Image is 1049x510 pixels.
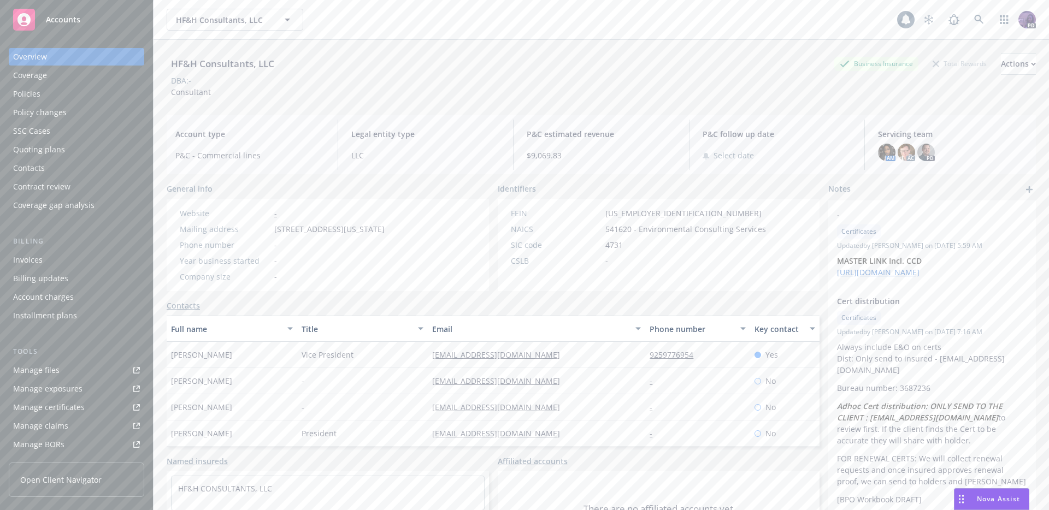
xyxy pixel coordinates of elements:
[13,141,65,158] div: Quoting plans
[828,183,851,196] span: Notes
[1001,54,1036,74] div: Actions
[180,207,270,219] div: Website
[13,122,50,140] div: SSC Cases
[274,223,385,235] span: [STREET_ADDRESS][US_STATE]
[9,251,144,269] a: Invoices
[171,401,232,413] span: [PERSON_NAME]
[302,375,304,387] span: -
[175,128,325,140] span: Account type
[9,380,144,398] a: Manage exposures
[750,316,820,342] button: Key contact
[167,9,303,31] button: HF&H Consultants, LLC
[302,349,353,360] span: Vice President
[9,67,144,84] a: Coverage
[1023,183,1036,196] a: add
[511,207,601,219] div: FEIN
[650,323,733,335] div: Phone number
[834,57,918,70] div: Business Insurance
[432,376,569,386] a: [EMAIL_ADDRESS][DOMAIN_NAME]
[9,399,144,416] a: Manage certificates
[605,223,766,235] span: 541620 - Environmental Consulting Services
[9,159,144,177] a: Contacts
[13,399,85,416] div: Manage certificates
[837,209,999,221] span: -
[650,402,661,412] a: -
[9,85,144,103] a: Policies
[13,159,45,177] div: Contacts
[13,380,82,398] div: Manage exposures
[432,402,569,412] a: [EMAIL_ADDRESS][DOMAIN_NAME]
[841,313,876,323] span: Certificates
[274,255,277,266] span: -
[765,428,776,439] span: No
[765,375,776,387] span: No
[167,57,279,71] div: HF&H Consultants, LLC
[527,150,676,161] span: $9,069.83
[837,327,1027,337] span: Updated by [PERSON_NAME] on [DATE] 7:16 AM
[650,349,702,360] a: 9259776954
[645,316,750,342] button: Phone number
[13,436,64,453] div: Manage BORs
[9,48,144,66] a: Overview
[527,128,676,140] span: P&C estimated revenue
[13,307,77,324] div: Installment plans
[511,255,601,266] div: CSLB
[605,255,608,266] span: -
[878,128,1027,140] span: Servicing team
[9,197,144,214] a: Coverage gap analysis
[605,207,762,219] span: [US_EMPLOYER_IDENTIFICATION_NUMBER]
[274,271,277,282] span: -
[178,483,272,494] a: HF&H CONSULTANTS, LLC
[918,9,940,31] a: Stop snowing
[9,141,144,158] a: Quoting plans
[302,401,304,413] span: -
[837,256,922,266] strong: MASTER LINK Incl. CCD
[180,271,270,282] div: Company size
[650,376,661,386] a: -
[837,382,1027,394] p: Bureau number: 3687236
[171,349,232,360] span: [PERSON_NAME]
[13,178,70,195] div: Contract review
[171,428,232,439] span: [PERSON_NAME]
[968,9,990,31] a: Search
[13,67,47,84] div: Coverage
[9,307,144,324] a: Installment plans
[828,200,1036,287] div: -CertificatesUpdatedby [PERSON_NAME] on [DATE] 5:59 AMMASTER LINK Incl. CCD [URL][DOMAIN_NAME]
[167,183,213,194] span: General info
[13,270,68,287] div: Billing updates
[9,4,144,35] a: Accounts
[171,375,232,387] span: [PERSON_NAME]
[511,239,601,251] div: SIC code
[765,401,776,413] span: No
[9,270,144,287] a: Billing updates
[171,75,191,86] div: DBA: -
[9,436,144,453] a: Manage BORs
[943,9,965,31] a: Report a Bug
[837,401,1005,423] em: Adhoc Cert distribution: ONLY SEND TO THE CLIENT : [EMAIL_ADDRESS][DOMAIN_NAME]
[13,85,40,103] div: Policies
[703,128,852,140] span: P&C follow up date
[13,417,68,435] div: Manage claims
[9,122,144,140] a: SSC Cases
[167,455,228,467] a: Named insureds
[351,150,500,161] span: LLC
[650,428,661,438] a: -
[171,323,281,335] div: Full name
[167,300,200,311] a: Contacts
[841,227,876,236] span: Certificates
[297,316,428,342] button: Title
[837,267,920,277] a: [URL][DOMAIN_NAME]
[20,474,102,485] span: Open Client Navigator
[175,150,325,161] span: P&C - Commercial lines
[302,323,411,335] div: Title
[9,288,144,306] a: Account charges
[9,104,144,121] a: Policy changes
[511,223,601,235] div: NAICS
[9,236,144,247] div: Billing
[302,428,337,439] span: President
[180,239,270,251] div: Phone number
[1018,11,1036,28] img: photo
[180,223,270,235] div: Mailing address
[9,417,144,435] a: Manage claims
